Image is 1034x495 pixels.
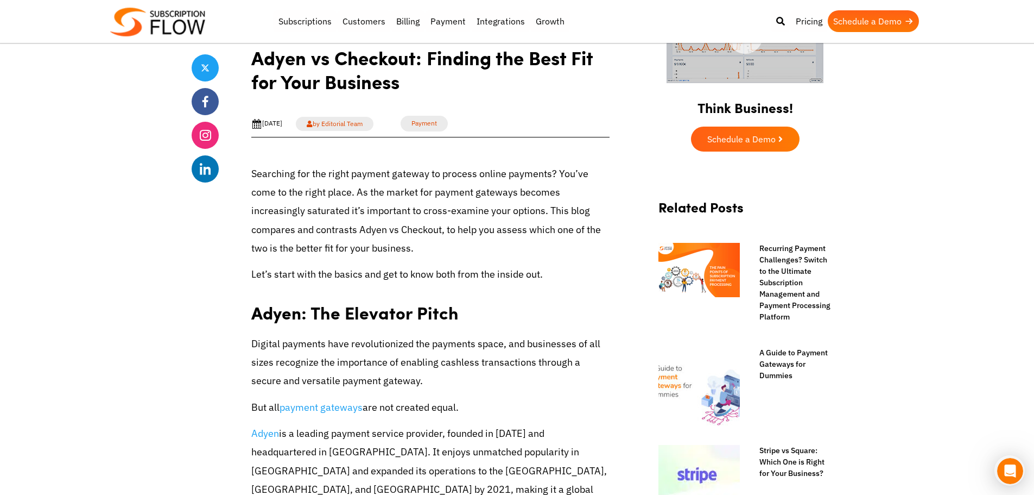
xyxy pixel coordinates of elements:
img: Subscriptionflow [110,8,205,36]
p: Digital payments have revolutionized the payments space, and businesses of all sizes recognize th... [251,335,610,391]
iframe: Intercom live chat [997,458,1023,484]
a: Schedule a Demo [828,10,919,32]
span: Schedule a Demo [707,135,776,143]
a: Schedule a Demo [691,127,800,152]
a: by Editorial Team [296,117,373,131]
strong: Adyen: The Elevator Pitch [251,300,459,325]
a: Adyen [251,427,279,440]
p: But all are not created equal. [251,398,610,417]
iframe: Intercom live chat discovery launcher [994,455,1025,486]
a: Payment [401,116,448,131]
a: Growth [530,10,570,32]
h1: Adyen vs Checkout: Finding the Best Fit for Your Business [251,46,610,102]
img: pain points of subscription payment processing [658,243,740,297]
a: Customers [337,10,391,32]
p: Let’s start with the basics and get to know both from the inside out. [251,265,610,284]
h2: Think Business! [648,86,843,121]
a: Stripe vs Square: Which One is Right for Your Business? [748,445,832,479]
img: A-Guide-to-Payment-Gateways-for-Dummies [658,347,740,429]
div: [DATE] [251,118,282,129]
a: Recurring Payment Challenges? Switch to the Ultimate Subscription Management and Payment Processi... [748,243,832,323]
a: A Guide to Payment Gateways for Dummies [748,347,832,381]
a: Integrations [471,10,530,32]
h2: Related Posts [658,199,832,226]
a: Payment [425,10,471,32]
a: Subscriptions [273,10,337,32]
a: Pricing [790,10,828,32]
a: payment gateways [280,401,363,413]
a: Billing [391,10,425,32]
p: Searching for the right payment gateway to process online payments? You’ve come to the right plac... [251,165,610,258]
